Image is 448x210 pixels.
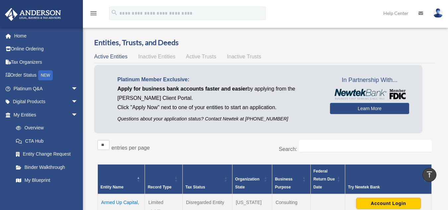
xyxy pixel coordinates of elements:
[100,185,123,189] span: Entity Name
[90,12,97,17] a: menu
[94,54,127,59] span: Active Entities
[9,161,85,174] a: Binder Walkthrough
[71,95,85,109] span: arrow_drop_down
[90,9,97,17] i: menu
[356,198,421,209] button: Account Login
[235,177,259,189] span: Organization State
[9,174,85,187] a: My Blueprint
[433,8,443,18] img: User Pic
[38,70,53,80] div: NEW
[5,29,88,42] a: Home
[333,89,406,100] img: NewtekBankLogoSM.png
[3,8,63,21] img: Anderson Advisors Platinum Portal
[186,54,217,59] span: Active Trusts
[345,165,432,194] th: Try Newtek Bank : Activate to sort
[5,69,88,82] a: Order StatusNEW
[94,37,435,48] h3: Entities, Trusts, and Deeds
[138,54,175,59] span: Inactive Entities
[9,121,81,135] a: Overview
[356,200,421,206] a: Account Login
[272,165,310,194] th: Business Purpose: Activate to sort
[117,115,320,123] p: Questions about your application status? Contact Newtek at [PHONE_NUMBER]
[117,84,320,103] p: by applying from the [PERSON_NAME] Client Portal.
[5,108,85,121] a: My Entitiesarrow_drop_down
[5,82,88,95] a: Platinum Q&Aarrow_drop_down
[9,187,85,200] a: Tax Due Dates
[227,54,261,59] span: Inactive Trusts
[145,165,182,194] th: Record Type: Activate to sort
[330,103,409,114] a: Learn More
[310,165,345,194] th: Federal Return Due Date: Activate to sort
[313,169,335,189] span: Federal Return Due Date
[9,134,85,148] a: CTA Hub
[185,185,205,189] span: Tax Status
[9,148,85,161] a: Entity Change Request
[5,55,88,69] a: Tax Organizers
[148,185,171,189] span: Record Type
[117,75,320,84] p: Platinum Member Exclusive:
[111,145,150,151] label: entries per page
[98,165,145,194] th: Entity Name: Activate to invert sorting
[182,165,232,194] th: Tax Status: Activate to sort
[71,108,85,122] span: arrow_drop_down
[279,146,297,152] label: Search:
[5,42,88,56] a: Online Ordering
[422,168,436,182] a: vertical_align_top
[232,165,272,194] th: Organization State: Activate to sort
[5,95,88,108] a: Digital Productsarrow_drop_down
[330,75,409,86] span: In Partnership With...
[117,103,320,112] p: Click "Apply Now" next to one of your entities to start an application.
[275,177,292,189] span: Business Purpose
[71,82,85,96] span: arrow_drop_down
[348,183,421,191] div: Try Newtek Bank
[425,171,433,178] i: vertical_align_top
[111,9,118,16] i: search
[117,86,247,92] span: Apply for business bank accounts faster and easier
